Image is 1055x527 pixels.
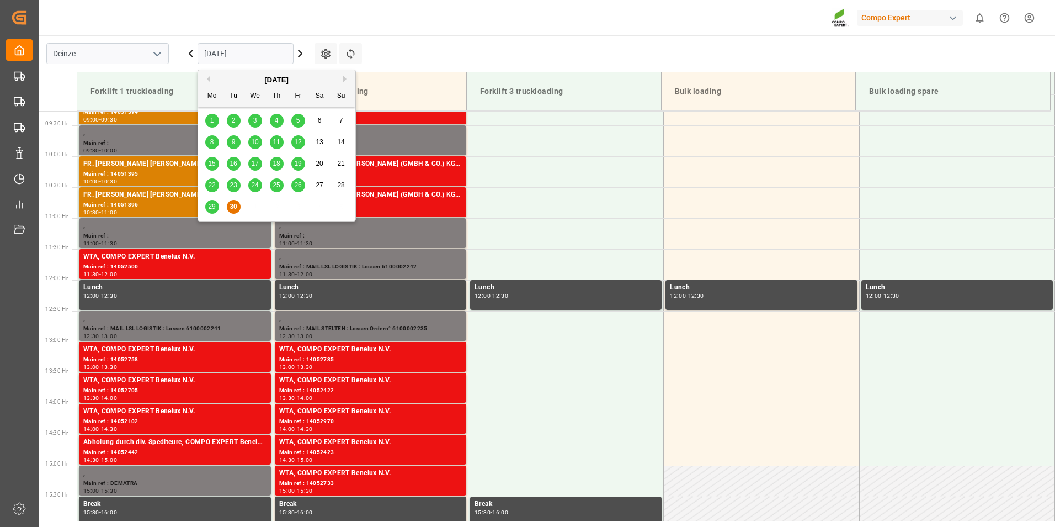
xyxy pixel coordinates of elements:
[99,488,101,493] div: -
[45,244,68,250] span: 11:30 Hr
[83,272,99,277] div: 11:30
[279,344,462,355] div: WTA, COMPO EXPERT Benelux N.V.
[227,200,241,214] div: Choose Tuesday, September 30th, 2025
[313,157,327,171] div: Choose Saturday, September 20th, 2025
[313,178,327,192] div: Choose Saturday, September 27th, 2025
[279,251,462,262] div: ,
[210,117,214,124] span: 1
[339,117,343,124] span: 7
[313,89,327,103] div: Sa
[83,159,267,170] div: FR. [PERSON_NAME] [PERSON_NAME] (GMBH & CO.) KG, COMPO EXPERT Benelux N.V.
[297,426,313,431] div: 14:30
[291,157,305,171] div: Choose Friday, September 19th, 2025
[99,510,101,515] div: -
[334,114,348,128] div: Choose Sunday, September 7th, 2025
[101,334,117,339] div: 13:00
[279,334,295,339] div: 12:30
[475,499,657,510] div: Break
[45,368,68,374] span: 13:30 Hr
[279,396,295,400] div: 13:30
[83,448,267,457] div: Main ref : 14052442
[279,386,462,396] div: Main ref : 14052422
[83,108,267,117] div: Main ref : 14051394
[670,293,686,298] div: 12:00
[295,396,297,400] div: -
[273,138,280,146] span: 11
[45,492,68,498] span: 15:30 Hr
[294,160,301,167] span: 19
[83,499,267,510] div: Break
[491,510,492,515] div: -
[281,81,457,102] div: Forklift 2 truckloading
[279,313,462,324] div: ,
[248,178,262,192] div: Choose Wednesday, September 24th, 2025
[83,417,267,426] div: Main ref : 14052102
[334,89,348,103] div: Su
[334,178,348,192] div: Choose Sunday, September 28th, 2025
[101,396,117,400] div: 14:00
[45,182,68,188] span: 10:30 Hr
[295,426,297,431] div: -
[83,468,267,479] div: ,
[297,241,313,246] div: 11:30
[337,138,344,146] span: 14
[476,81,652,102] div: Forklift 3 truckloading
[83,210,99,215] div: 10:30
[83,117,99,122] div: 09:00
[45,213,68,219] span: 11:00 Hr
[83,220,267,231] div: ,
[83,457,99,462] div: 14:30
[475,510,491,515] div: 15:30
[273,160,280,167] span: 18
[686,293,688,298] div: -
[992,6,1017,30] button: Help Center
[230,203,237,210] span: 30
[46,43,169,64] input: Type to search/select
[83,426,99,431] div: 14:00
[297,293,313,298] div: 12:30
[296,117,300,124] span: 5
[227,114,241,128] div: Choose Tuesday, September 2nd, 2025
[273,181,280,189] span: 25
[294,181,301,189] span: 26
[295,488,297,493] div: -
[279,170,462,179] div: Main ref : 14051058
[297,457,313,462] div: 15:00
[86,81,263,102] div: Forklift 1 truckloading
[45,275,68,281] span: 12:00 Hr
[334,157,348,171] div: Choose Sunday, September 21st, 2025
[279,108,462,117] div: Main ref : 14051055
[101,272,117,277] div: 12:00
[295,510,297,515] div: -
[279,510,295,515] div: 15:30
[688,293,704,298] div: 12:30
[99,426,101,431] div: -
[101,457,117,462] div: 15:00
[83,128,267,139] div: ,
[270,114,284,128] div: Choose Thursday, September 4th, 2025
[99,457,101,462] div: -
[295,365,297,370] div: -
[295,293,297,298] div: -
[205,135,219,149] div: Choose Monday, September 8th, 2025
[882,293,883,298] div: -
[230,181,237,189] span: 23
[313,135,327,149] div: Choose Saturday, September 13th, 2025
[101,488,117,493] div: 15:30
[101,365,117,370] div: 13:30
[279,241,295,246] div: 11:00
[83,189,267,201] div: FR. [PERSON_NAME] [PERSON_NAME] (GMBH & CO.) KG, COMPO EXPERT Benelux N.V.
[227,157,241,171] div: Choose Tuesday, September 16th, 2025
[83,406,267,417] div: WTA, COMPO EXPERT Benelux N.V.
[205,114,219,128] div: Choose Monday, September 1st, 2025
[295,241,297,246] div: -
[248,89,262,103] div: We
[279,426,295,431] div: 14:00
[279,365,295,370] div: 13:00
[270,89,284,103] div: Th
[248,157,262,171] div: Choose Wednesday, September 17th, 2025
[295,272,297,277] div: -
[45,306,68,312] span: 12:30 Hr
[83,313,267,324] div: ,
[227,89,241,103] div: Tu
